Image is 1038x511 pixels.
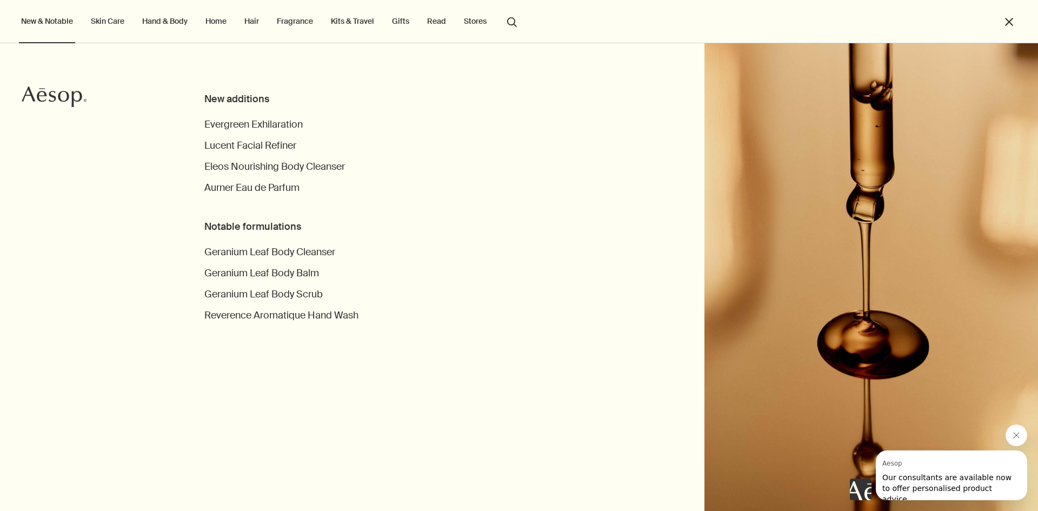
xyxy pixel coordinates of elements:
[204,117,303,132] a: Evergreen Exhilaration
[204,267,319,280] span: Geranium Leaf Body Balm
[204,181,300,195] a: Aurner Eau de Parfum
[850,479,871,500] iframe: no content
[204,266,319,281] a: Geranium Leaf Body Balm
[204,139,296,152] span: Lucent Facial Refiner
[850,424,1027,500] div: Aesop says "Our consultants are available now to offer personalised product advice.". Open messag...
[204,160,345,173] span: Eleos Nourishing Body Cleanser
[204,138,296,153] a: Lucent Facial Refiner
[204,160,345,174] a: Eleos Nourishing Body Cleanser
[22,86,86,108] svg: Aesop
[204,245,335,260] a: Geranium Leaf Body Cleanser
[1003,16,1015,28] button: Close the Menu
[1006,424,1027,446] iframe: Close message from Aesop
[462,14,489,28] button: Stores
[140,14,190,28] a: Hand & Body
[204,288,323,301] span: Geranium Leaf Body Scrub
[204,92,455,107] div: New additions
[19,83,89,113] a: Aesop
[704,43,1038,511] img: Bottle on bench in a labratory
[204,118,303,131] span: Evergreen Exhilaration
[204,287,323,302] a: Geranium Leaf Body Scrub
[876,450,1027,500] iframe: Message from Aesop
[6,23,136,53] span: Our consultants are available now to offer personalised product advice.
[390,14,411,28] a: Gifts
[275,14,315,28] a: Fragrance
[203,14,229,28] a: Home
[242,14,261,28] a: Hair
[204,220,455,234] div: Notable formulations
[204,181,300,194] span: Aurner Eau de Parfum
[204,308,358,323] a: Reverence Aromatique Hand Wash
[204,309,358,322] span: Reverence Aromatique Hand Wash
[89,14,127,28] a: Skin Care
[425,14,448,28] a: Read
[329,14,376,28] a: Kits & Travel
[204,245,335,258] span: Geranium Leaf Body Cleanser
[502,11,522,31] button: Open search
[19,14,75,28] button: New & Notable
